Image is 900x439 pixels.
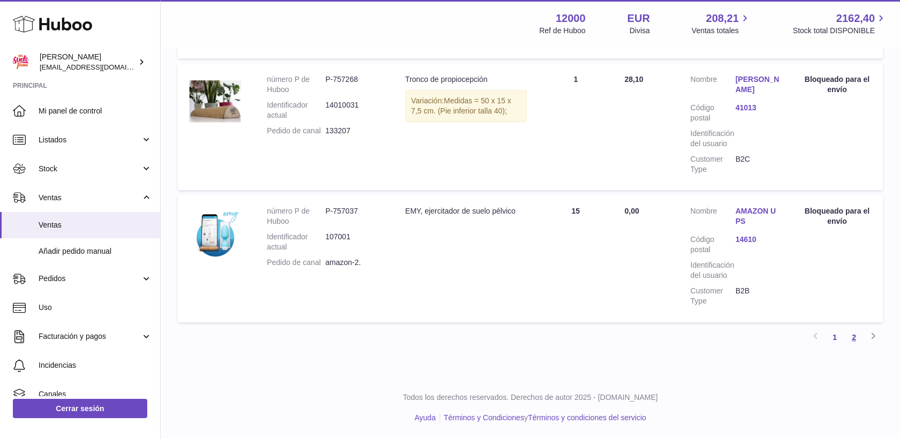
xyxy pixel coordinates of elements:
[405,74,527,85] div: Tronco de propiocepción
[39,220,152,230] span: Ventas
[39,331,141,342] span: Facturación y pagos
[692,26,751,36] span: Ventas totales
[326,126,384,136] dd: 133207
[39,274,141,284] span: Pedidos
[692,11,751,36] a: 208,21 Ventas totales
[691,286,736,306] dt: Customer Type
[556,11,586,26] strong: 12000
[326,232,384,252] dd: 107001
[691,206,736,229] dt: Nombre
[627,11,650,26] strong: EUR
[267,100,326,120] dt: Identificador actual
[630,26,650,36] div: Divisa
[39,193,141,203] span: Ventas
[691,260,736,281] dt: Identificación del usuario
[691,154,736,175] dt: Customer Type
[414,413,435,422] a: Ayuda
[691,74,736,97] dt: Nombre
[736,154,781,175] dd: B2C
[267,74,326,95] dt: número P de Huboo
[326,100,384,120] dd: 14010031
[39,164,141,174] span: Stock
[736,234,781,245] a: 14610
[267,232,326,252] dt: Identificador actual
[411,96,511,115] span: Medidas = 50 x 15 x 7,5 cm. (Pie inferior talla 40);
[39,302,152,313] span: Uso
[844,328,864,347] a: 2
[39,360,152,370] span: Incidencias
[736,74,781,95] a: [PERSON_NAME]
[39,389,152,399] span: Canales
[691,128,736,149] dt: Identificación del usuario
[793,11,887,36] a: 2162,40 Stock total DISPONIBLE
[188,206,242,260] img: fizimed_emy-suelo-pelvico.jpg
[326,258,384,268] dd: amazon-2.
[825,328,844,347] a: 1
[736,103,781,113] a: 41013
[405,90,527,122] div: Variación:
[624,207,639,215] span: 0,00
[836,11,875,26] span: 2162,40
[267,126,326,136] dt: Pedido de canal
[691,103,736,123] dt: Código postal
[267,258,326,268] dt: Pedido de canal
[267,206,326,226] dt: número P de Huboo
[440,413,646,423] li: y
[13,399,147,418] a: Cerrar sesión
[802,206,872,226] div: Bloqueado para el envío
[539,26,585,36] div: Ref de Huboo
[39,246,152,256] span: Añadir pedido manual
[326,74,384,95] dd: P-757268
[405,206,527,216] div: EMY, ejercitador de suelo pélvico
[39,135,141,145] span: Listados
[188,74,242,128] img: tronco-propiocepcion-metodo-5p.jpg
[13,54,29,70] img: mar@ensuelofirme.com
[40,52,136,72] div: [PERSON_NAME]
[802,74,872,95] div: Bloqueado para el envío
[538,195,614,322] td: 15
[40,63,157,71] span: [EMAIL_ADDRESS][DOMAIN_NAME]
[326,206,384,226] dd: P-757037
[706,11,739,26] span: 208,21
[624,75,643,84] span: 28,10
[39,106,152,116] span: Mi panel de control
[444,413,524,422] a: Términos y Condiciones
[538,64,614,190] td: 1
[736,286,781,306] dd: B2B
[793,26,887,36] span: Stock total DISPONIBLE
[691,234,736,255] dt: Código postal
[528,413,646,422] a: Términos y condiciones del servicio
[736,206,781,226] a: AMAZON UPS
[169,392,891,403] p: Todos los derechos reservados. Derechos de autor 2025 - [DOMAIN_NAME]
